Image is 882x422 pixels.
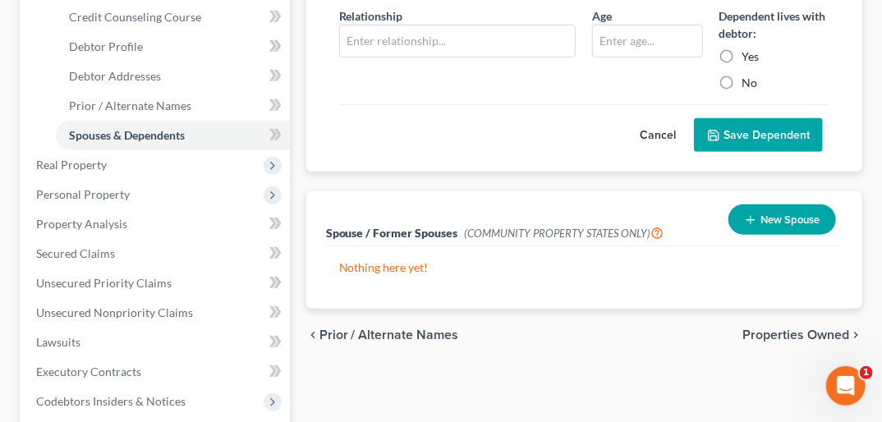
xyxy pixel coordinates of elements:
[23,209,290,239] a: Property Analysis
[69,10,201,24] span: Credit Counseling Course
[339,259,829,276] p: Nothing here yet!
[36,217,127,231] span: Property Analysis
[340,25,576,57] input: Enter relationship...
[339,9,403,23] span: Relationship
[23,357,290,387] a: Executory Contracts
[306,328,319,342] i: chevron_left
[36,246,115,260] span: Secured Claims
[326,226,458,240] span: Spouse / Former Spouses
[622,119,694,152] button: Cancel
[719,7,829,42] label: Dependent lives with debtor:
[69,39,143,53] span: Debtor Profile
[69,99,191,112] span: Prior / Alternate Names
[742,75,758,91] label: No
[826,366,866,406] iframe: Intercom live chat
[306,328,459,342] button: chevron_left Prior / Alternate Names
[23,239,290,268] a: Secured Claims
[742,328,862,342] button: Properties Owned chevron_right
[36,335,80,349] span: Lawsuits
[742,48,760,65] label: Yes
[23,268,290,298] a: Unsecured Priority Claims
[319,328,459,342] span: Prior / Alternate Names
[36,394,186,408] span: Codebtors Insiders & Notices
[728,204,836,235] button: New Spouse
[69,128,185,142] span: Spouses & Dependents
[23,328,290,357] a: Lawsuits
[36,158,107,172] span: Real Property
[23,298,290,328] a: Unsecured Nonpriority Claims
[860,366,873,379] span: 1
[56,62,290,91] a: Debtor Addresses
[465,227,664,240] span: (COMMUNITY PROPERTY STATES ONLY)
[592,7,612,25] label: Age
[36,187,130,201] span: Personal Property
[56,121,290,150] a: Spouses & Dependents
[56,91,290,121] a: Prior / Alternate Names
[849,328,862,342] i: chevron_right
[56,2,290,32] a: Credit Counseling Course
[69,69,161,83] span: Debtor Addresses
[593,25,701,57] input: Enter age...
[36,276,172,290] span: Unsecured Priority Claims
[36,305,193,319] span: Unsecured Nonpriority Claims
[742,328,849,342] span: Properties Owned
[56,32,290,62] a: Debtor Profile
[36,365,141,378] span: Executory Contracts
[694,118,823,153] button: Save Dependent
